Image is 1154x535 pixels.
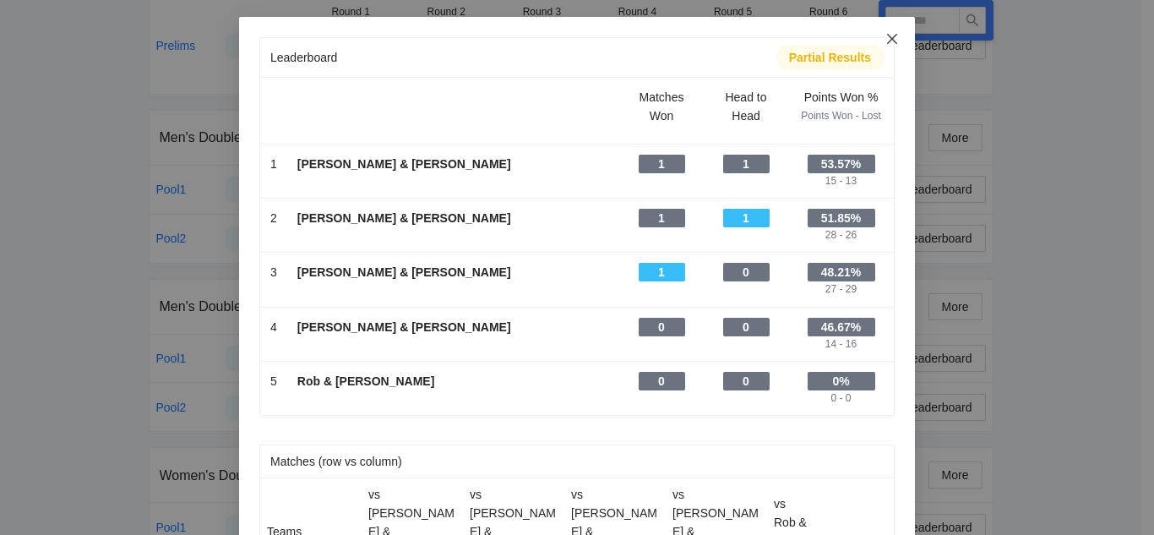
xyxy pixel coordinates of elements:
[270,390,277,407] div: -
[270,227,277,243] div: -
[744,227,748,243] div: -
[470,485,558,504] div: vs
[723,209,770,227] div: 1
[571,485,659,504] div: vs
[825,281,857,298] div: 27 - 29
[297,390,609,407] div: -
[297,211,511,225] b: [PERSON_NAME] & [PERSON_NAME]
[660,390,663,407] div: -
[825,227,857,243] div: 28 - 26
[744,281,748,298] div: -
[270,209,277,227] div: 2
[270,41,776,74] div: Leaderboard
[885,32,899,46] span: close
[297,374,435,388] b: Rob & [PERSON_NAME]
[270,263,277,281] div: 3
[270,155,277,173] div: 1
[639,318,685,336] div: 0
[672,485,760,504] div: vs
[297,265,511,279] b: [PERSON_NAME] & [PERSON_NAME]
[639,263,685,281] div: 1
[270,372,277,390] div: 5
[825,173,857,189] div: 15 - 13
[808,318,875,336] div: 46.67%
[639,372,685,390] div: 0
[714,88,778,125] div: Head to Head
[808,263,875,281] div: 48.21%
[744,390,748,407] div: -
[869,17,915,63] button: Close
[297,336,609,352] div: -
[660,336,663,352] div: -
[270,445,884,478] div: Matches (row vs column)
[808,372,875,390] div: 0%
[808,155,875,173] div: 53.57%
[297,320,511,334] b: [PERSON_NAME] & [PERSON_NAME]
[297,281,609,298] div: -
[297,157,511,171] b: [PERSON_NAME] & [PERSON_NAME]
[808,209,875,227] div: 51.85%
[825,336,857,352] div: 14 - 16
[723,263,770,281] div: 0
[744,336,748,352] div: -
[660,173,663,189] div: -
[270,173,277,189] div: -
[639,155,685,173] div: 1
[723,318,770,336] div: 0
[660,281,663,298] div: -
[830,390,851,407] div: 0 - 0
[368,485,456,504] div: vs
[270,336,277,352] div: -
[723,155,770,173] div: 1
[629,88,694,125] div: Matches Won
[270,318,277,336] div: 4
[798,88,884,106] div: Points Won %
[297,173,609,189] div: -
[774,494,862,513] div: vs
[723,372,770,390] div: 0
[660,227,663,243] div: -
[297,227,609,243] div: -
[798,108,884,124] div: Points Won - Lost
[270,281,277,298] div: -
[744,173,748,189] div: -
[639,209,685,227] div: 1
[789,48,871,67] div: Partial Results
